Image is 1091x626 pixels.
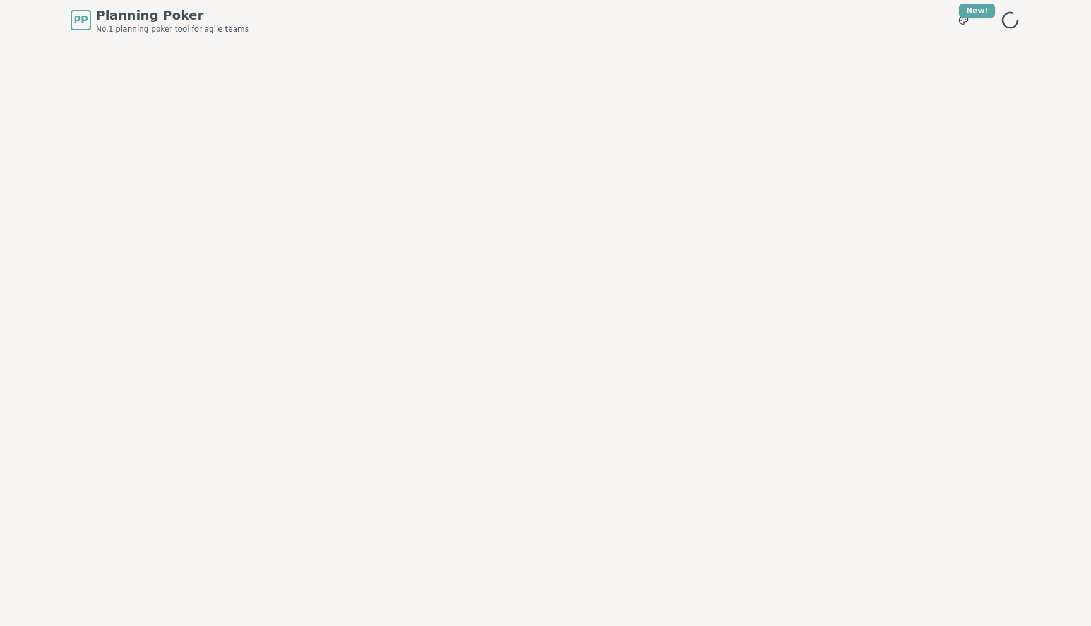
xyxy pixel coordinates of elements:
div: New! [959,4,995,18]
a: PPPlanning PokerNo.1 planning poker tool for agile teams [71,6,249,34]
span: PP [73,13,88,28]
span: Planning Poker [96,6,249,24]
button: New! [952,9,975,32]
span: No.1 planning poker tool for agile teams [96,24,249,34]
